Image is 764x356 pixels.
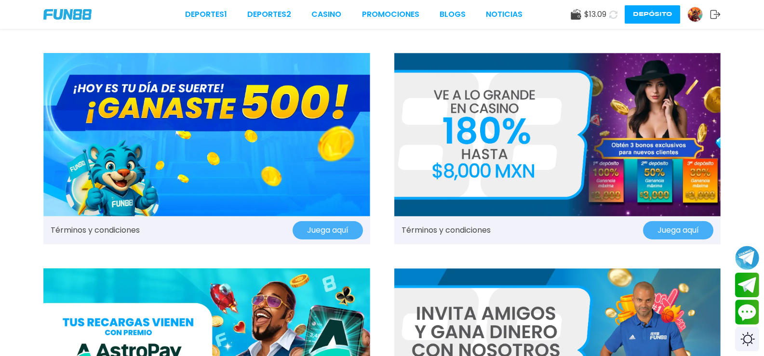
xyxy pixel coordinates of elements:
[51,224,140,236] a: Términos y condiciones
[584,9,606,20] span: $ 13.09
[185,9,227,20] a: Deportes1
[311,9,341,20] a: CASINO
[43,9,92,20] img: Company Logo
[735,327,759,351] div: Switch theme
[486,9,523,20] a: NOTICIAS
[687,7,710,22] a: Avatar
[293,221,363,239] button: Juega aquí
[735,300,759,325] button: Contact customer service
[735,273,759,298] button: Join telegram
[247,9,291,20] a: Deportes2
[688,7,702,22] img: Avatar
[43,53,370,216] img: Promo Banner
[402,224,491,236] a: Términos y condiciones
[440,9,466,20] a: BLOGS
[625,5,680,24] button: Depósito
[362,9,419,20] a: Promociones
[735,245,759,270] button: Join telegram channel
[394,53,721,216] img: Promo Banner
[643,221,713,239] button: Juega aquí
